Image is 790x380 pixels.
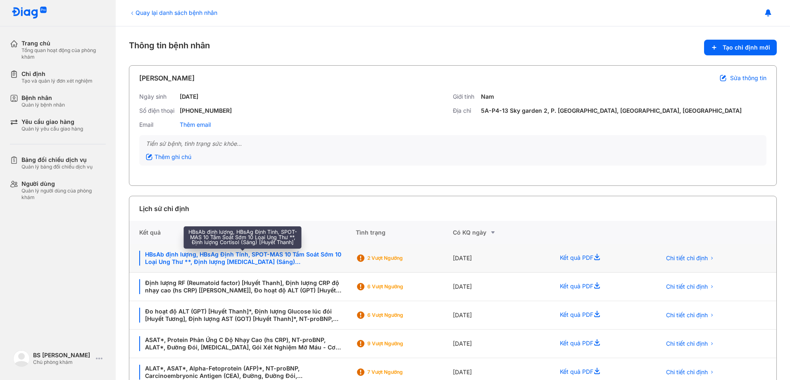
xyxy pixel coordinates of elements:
div: ALAT*, ASAT*, Alpha-Fetoprotein (AFP)*, NT-proBNP, Carcinoembryonic Antigen (CEA), Đường, Đường Đ... [139,365,346,380]
div: Tiền sử bệnh, tình trạng sức khỏe... [146,140,760,147]
div: Định lượng RF (Reumatoid factor) [Huyết Thanh], Định lượng CRP độ nhạy cao (hs CRP) [[PERSON_NAME... [139,279,346,294]
button: Chi tiết chỉ định [661,366,719,378]
div: Kết quả PDF [550,301,651,330]
button: Chi tiết chỉ định [661,337,719,350]
div: [DATE] [453,244,550,273]
img: logo [13,350,30,367]
div: Bảng đối chiếu dịch vụ [21,156,93,164]
div: Có KQ ngày [453,228,550,237]
div: 6 Vượt ngưỡng [367,283,433,290]
div: Ngày sinh [139,93,176,100]
img: logo [12,7,47,19]
div: Tổng quan hoạt động của phòng khám [21,47,106,60]
div: Quản lý bệnh nhân [21,102,65,108]
div: 9 Vượt ngưỡng [367,340,433,347]
button: Tạo chỉ định mới [704,40,777,55]
div: Yêu cầu giao hàng [21,118,83,126]
div: Thêm ghi chú [146,153,191,161]
div: [DATE] [453,301,550,330]
div: Chỉ định [21,70,93,78]
div: Bệnh nhân [21,94,65,102]
div: BS [PERSON_NAME] [33,351,93,359]
div: Thêm email [180,121,211,128]
span: Chi tiết chỉ định [666,340,708,347]
span: Chi tiết chỉ định [666,283,708,290]
div: Nam [481,93,494,100]
div: 2 Vượt ngưỡng [367,255,433,261]
div: Kết quả PDF [550,330,651,358]
div: Tạo và quản lý đơn xét nghiệm [21,78,93,84]
div: Trang chủ [21,40,106,47]
div: [DATE] [180,93,198,100]
button: Chi tiết chỉ định [661,309,719,321]
button: Chi tiết chỉ định [661,280,719,293]
div: [PERSON_NAME] [139,73,195,83]
div: [DATE] [453,330,550,358]
div: Kết quả [129,221,356,244]
div: HBsAb định lượng, HBsAg Định Tính, SPOT-MAS 10 Tầm Soát Sớm 10 Loại Ung Thư **, Định lượng [MEDIC... [139,251,346,266]
div: Email [139,121,176,128]
div: Người dùng [21,180,106,188]
button: Chi tiết chỉ định [661,252,719,264]
div: Địa chỉ [453,107,478,114]
div: Giới tính [453,93,478,100]
div: Kết quả PDF [550,244,651,273]
div: 5A-P4-13 Sky garden 2, P. [GEOGRAPHIC_DATA], [GEOGRAPHIC_DATA], [GEOGRAPHIC_DATA] [481,107,742,114]
div: 7 Vượt ngưỡng [367,369,433,375]
div: Kết quả PDF [550,273,651,301]
div: Quay lại danh sách bệnh nhân [129,8,217,17]
span: Chi tiết chỉ định [666,368,708,376]
div: Chủ phòng khám [33,359,93,366]
div: Lịch sử chỉ định [139,204,189,214]
div: ASAT*, Protein Phản Ứng C Độ Nhạy Cao (hs CRP), NT-proBNP, ALAT*, Đường Đói, [MEDICAL_DATA], Gói ... [139,336,346,351]
div: [DATE] [453,273,550,301]
div: Số điện thoại [139,107,176,114]
span: Chi tiết chỉ định [666,254,708,262]
span: Chi tiết chỉ định [666,311,708,319]
span: Sửa thông tin [730,74,766,82]
div: 6 Vượt ngưỡng [367,312,433,318]
div: Thông tin bệnh nhân [129,40,777,55]
div: Quản lý bảng đối chiếu dịch vụ [21,164,93,170]
span: Tạo chỉ định mới [723,44,770,51]
div: [PHONE_NUMBER] [180,107,232,114]
div: Đo hoạt độ ALT (GPT) [Huyết Thanh]*, Định lượng Glucose lúc đói [Huyết Tương], Định lượng AST (GO... [139,308,346,323]
div: Quản lý người dùng của phòng khám [21,188,106,201]
div: Quản lý yêu cầu giao hàng [21,126,83,132]
div: Tình trạng [356,221,453,244]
